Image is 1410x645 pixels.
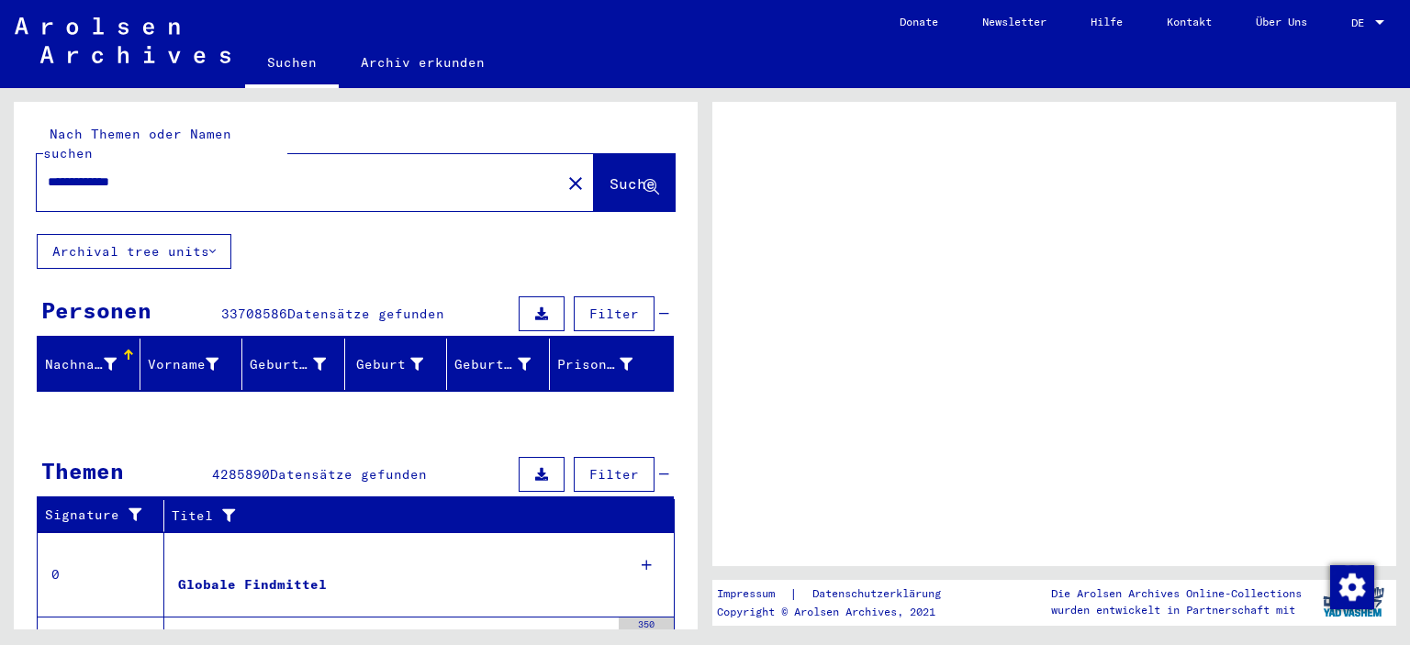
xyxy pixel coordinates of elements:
div: Nachname [45,350,140,379]
div: Signature [45,506,150,525]
button: Clear [557,164,594,201]
div: Titel [172,501,656,530]
img: Arolsen_neg.svg [15,17,230,63]
div: Zustimmung ändern [1329,564,1373,608]
div: Geburtsdatum [454,350,554,379]
div: Geburt‏ [352,350,447,379]
button: Filter [574,457,655,492]
div: Personen [41,294,151,327]
p: wurden entwickelt in Partnerschaft mit [1051,602,1302,618]
div: Globale Findmittel [178,575,327,595]
button: Archival tree units [37,234,231,269]
mat-header-cell: Nachname [38,339,140,390]
div: Prisoner # [557,355,633,374]
div: Nachname [45,355,117,374]
span: Filter [589,306,639,322]
p: Copyright © Arolsen Archives, 2021 [717,604,963,620]
div: Geburtsname [250,350,349,379]
mat-header-cell: Geburtsname [242,339,345,390]
div: Geburtsname [250,355,326,374]
mat-header-cell: Geburtsdatum [447,339,550,390]
mat-header-cell: Prisoner # [550,339,674,390]
a: Impressum [717,584,789,604]
mat-header-cell: Geburt‏ [345,339,448,390]
a: Archiv erkunden [339,40,507,84]
span: 33708586 [221,306,287,322]
img: Zustimmung ändern [1330,565,1374,609]
span: Datensätze gefunden [287,306,444,322]
span: Filter [589,466,639,483]
div: Themen [41,454,124,487]
span: DE [1351,17,1371,29]
a: Suchen [245,40,339,88]
button: Suche [594,154,675,211]
mat-label: Nach Themen oder Namen suchen [43,126,231,161]
span: Suche [610,174,655,193]
mat-header-cell: Vorname [140,339,243,390]
div: Geburtsdatum [454,355,531,374]
span: Datensätze gefunden [270,466,427,483]
div: | [717,584,963,604]
a: Datenschutzerklärung [798,584,963,604]
button: Filter [574,296,655,331]
div: Geburt‏ [352,355,424,374]
p: Die Arolsen Archives Online-Collections [1051,585,1302,602]
div: Vorname [148,355,219,374]
mat-icon: close [565,172,587,195]
img: yv_logo.png [1319,579,1388,625]
div: Signature [45,501,168,530]
div: 350 [619,617,674,636]
td: 0 [38,532,164,617]
div: Vorname [148,350,242,379]
div: Prisoner # [557,350,656,379]
div: Titel [172,506,638,526]
span: 4285890 [212,466,270,483]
